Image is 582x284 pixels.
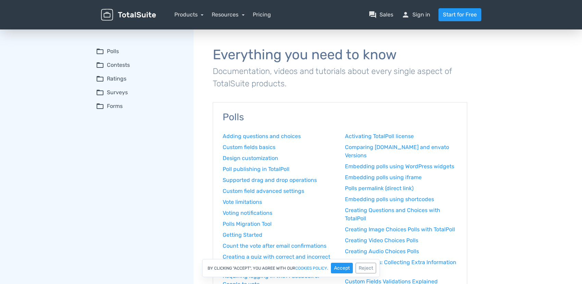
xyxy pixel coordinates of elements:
h3: Polls [223,112,457,123]
a: Products [174,11,204,18]
a: cookies policy [295,266,327,270]
a: Custom field advanced settings [223,187,335,195]
a: Creating Audio Choices Polls [345,247,457,256]
a: Supported drag and drop operations [223,176,335,184]
button: Reject [356,263,376,273]
a: Polls permalink (direct link) [345,184,457,193]
a: Embedding polls using shortcodes [345,195,457,203]
button: Accept [331,263,353,273]
a: Polls Migration Tool [223,220,335,228]
a: Embedding polls using iframe [345,173,457,182]
a: Custom Fields: Collecting Extra Information from Voters [345,258,457,275]
a: Creating Video Choices Polls [345,236,457,245]
span: folder_open [96,88,104,97]
span: folder_open [96,102,104,110]
span: folder_open [96,75,104,83]
img: TotalSuite for WordPress [101,9,156,21]
a: Activating TotalPoll license [345,132,457,140]
a: Resources [212,11,245,18]
a: Poll publishing in TotalPoll [223,165,335,173]
summary: folder_openForms [96,102,184,110]
span: folder_open [96,47,104,55]
p: Documentation, videos and tutorials about every single aspect of TotalSuite products. [213,65,467,90]
a: Creating a quiz with correct and incorrect choices [223,253,335,269]
a: Comparing [DOMAIN_NAME] and envato Versions [345,143,457,160]
div: By clicking "Accept", you agree with our . [202,259,380,277]
summary: folder_openPolls [96,47,184,55]
summary: folder_openSurveys [96,88,184,97]
a: Count the vote after email confirmations [223,242,335,250]
a: Creating Image Choices Polls with TotalPoll [345,225,457,234]
a: Adding questions and choices [223,132,335,140]
a: personSign in [401,11,430,19]
a: Start for Free [438,8,481,21]
summary: folder_openContests [96,61,184,69]
h1: Everything you need to know [213,47,467,62]
a: Custom fields basics [223,143,335,151]
a: Creating Questions and Choices with TotalPoll [345,206,457,223]
a: Voting notifications [223,209,335,217]
a: Pricing [253,11,271,19]
a: Design customization [223,154,335,162]
a: Getting Started [223,231,335,239]
span: question_answer [369,11,377,19]
a: Embedding polls using WordPress widgets [345,162,457,171]
span: folder_open [96,61,104,69]
span: person [401,11,410,19]
a: question_answerSales [369,11,393,19]
summary: folder_openRatings [96,75,184,83]
a: Vote limitations [223,198,335,206]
